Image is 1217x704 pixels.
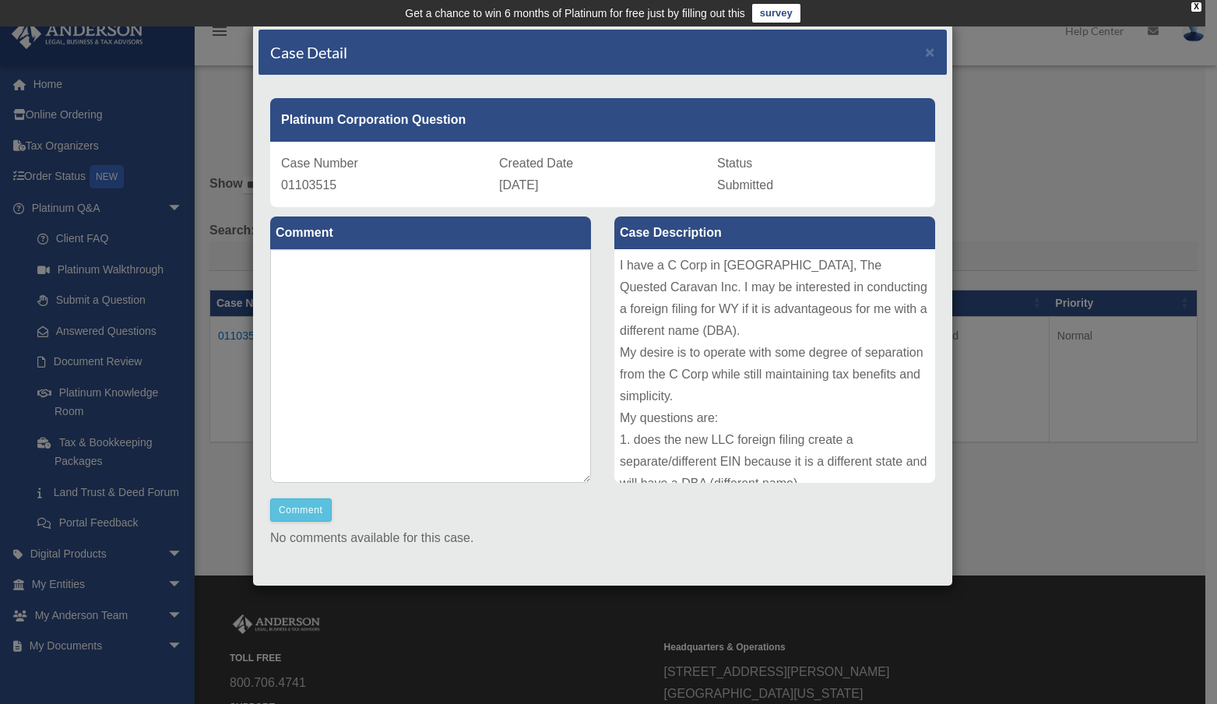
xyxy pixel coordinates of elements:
span: 01103515 [281,178,336,192]
span: Status [717,157,752,170]
label: Comment [270,216,591,249]
div: close [1191,2,1201,12]
div: Platinum Corporation Question [270,98,935,142]
h4: Case Detail [270,41,347,63]
p: No comments available for this case. [270,527,935,549]
div: I have a C Corp in [GEOGRAPHIC_DATA], The Quested Caravan Inc. I may be interested in conducting ... [614,249,935,483]
button: Close [925,44,935,60]
span: Case Number [281,157,358,170]
button: Comment [270,498,332,522]
a: survey [752,4,800,23]
span: [DATE] [499,178,538,192]
label: Case Description [614,216,935,249]
span: Submitted [717,178,773,192]
span: × [925,43,935,61]
span: Created Date [499,157,573,170]
div: Get a chance to win 6 months of Platinum for free just by filling out this [405,4,745,23]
